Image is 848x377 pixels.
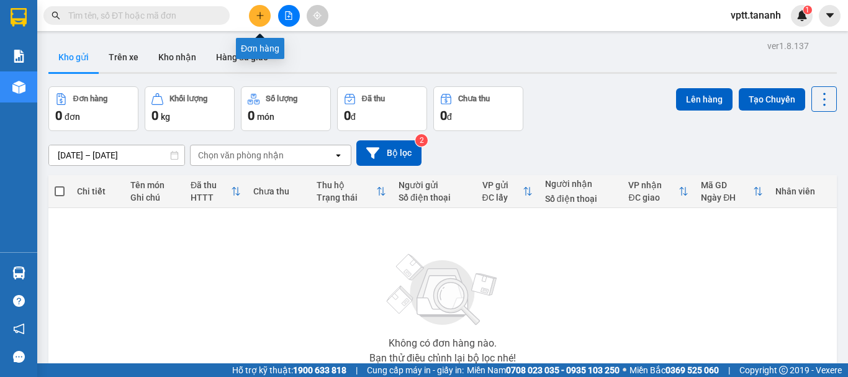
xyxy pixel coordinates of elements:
div: Đã thu [191,180,231,190]
span: 0 [55,108,62,123]
div: HTTT [191,193,231,202]
div: VP gửi [482,180,523,190]
div: ĐC giao [628,193,679,202]
span: đơn [65,112,80,122]
input: Select a date range. [49,145,184,165]
button: Kho gửi [48,42,99,72]
img: warehouse-icon [12,81,25,94]
img: svg+xml;base64,PHN2ZyBjbGFzcz0ibGlzdC1wbHVnX19zdmciIHhtbG5zPSJodHRwOi8vd3d3LnczLm9yZy8yMDAwL3N2Zy... [381,247,505,334]
div: VP nhận [628,180,679,190]
span: | [356,363,358,377]
span: plus [256,11,264,20]
th: Toggle SortBy [310,175,392,208]
span: đ [447,112,452,122]
div: Chọn văn phòng nhận [198,149,284,161]
div: Ngày ĐH [701,193,753,202]
span: Miền Nam [467,363,620,377]
div: Trạng thái [317,193,376,202]
button: Lên hàng [676,88,733,111]
th: Toggle SortBy [695,175,769,208]
button: Hàng đã giao [206,42,278,72]
div: Bạn thử điều chỉnh lại bộ lọc nhé! [369,353,516,363]
div: Số điện thoại [545,194,616,204]
span: caret-down [824,10,836,21]
th: Toggle SortBy [622,175,695,208]
sup: 2 [415,134,428,147]
span: message [13,351,25,363]
svg: open [333,150,343,160]
div: Ghi chú [130,193,178,202]
button: Kho nhận [148,42,206,72]
button: Đã thu0đ [337,86,427,131]
div: Mã GD [701,180,753,190]
span: Cung cấp máy in - giấy in: [367,363,464,377]
div: Đơn hàng [236,38,284,59]
div: Chưa thu [253,186,304,196]
button: aim [307,5,328,27]
div: Tên món [130,180,178,190]
div: Đơn hàng [73,94,107,103]
div: Số lượng [266,94,297,103]
img: warehouse-icon [12,266,25,279]
span: 0 [151,108,158,123]
div: Người gửi [399,180,470,190]
span: vptt.tananh [721,7,791,23]
strong: 0708 023 035 - 0935 103 250 [506,365,620,375]
th: Toggle SortBy [476,175,539,208]
span: copyright [779,366,788,375]
span: question-circle [13,295,25,307]
th: Toggle SortBy [184,175,247,208]
button: file-add [278,5,300,27]
sup: 1 [803,6,812,14]
button: Tạo Chuyến [739,88,805,111]
img: solution-icon [12,50,25,63]
button: Trên xe [99,42,148,72]
input: Tìm tên, số ĐT hoặc mã đơn [68,9,215,22]
div: Số điện thoại [399,193,470,202]
strong: 1900 633 818 [293,365,346,375]
span: search [52,11,60,20]
span: file-add [284,11,293,20]
button: caret-down [819,5,841,27]
div: Chưa thu [458,94,490,103]
button: Khối lượng0kg [145,86,235,131]
span: 0 [344,108,351,123]
div: Người nhận [545,179,616,189]
div: Khối lượng [169,94,207,103]
span: kg [161,112,170,122]
span: notification [13,323,25,335]
button: Bộ lọc [356,140,422,166]
button: Số lượng0món [241,86,331,131]
span: Miền Bắc [629,363,719,377]
img: icon-new-feature [796,10,808,21]
span: đ [351,112,356,122]
div: Đã thu [362,94,385,103]
img: logo-vxr [11,8,27,27]
div: Không có đơn hàng nào. [389,338,497,348]
span: Hỗ trợ kỹ thuật: [232,363,346,377]
button: Chưa thu0đ [433,86,523,131]
span: món [257,112,274,122]
button: plus [249,5,271,27]
span: | [728,363,730,377]
div: ver 1.8.137 [767,39,809,53]
span: ⚪️ [623,368,626,373]
span: 0 [440,108,447,123]
div: Chi tiết [77,186,118,196]
div: ĐC lấy [482,193,523,202]
div: Thu hộ [317,180,376,190]
span: aim [313,11,322,20]
span: 0 [248,108,255,123]
strong: 0369 525 060 [665,365,719,375]
button: Đơn hàng0đơn [48,86,138,131]
div: Nhân viên [775,186,831,196]
span: 1 [805,6,810,14]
